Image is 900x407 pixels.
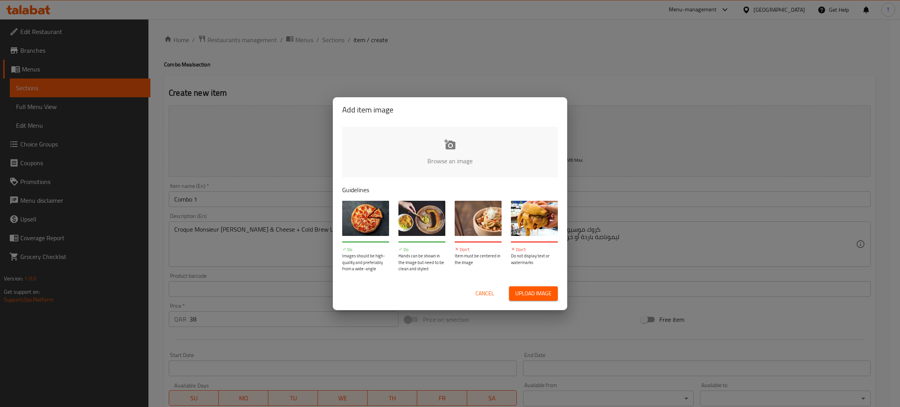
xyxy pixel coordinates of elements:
button: Cancel [472,286,497,301]
img: guide-img-2@3x.jpg [398,201,445,236]
p: Do [342,246,389,253]
img: guide-img-3@3x.jpg [455,201,502,236]
img: guide-img-1@3x.jpg [342,201,389,236]
p: Images should be high-quality and preferably from a wide-angle [342,253,389,272]
img: guide-img-4@3x.jpg [511,201,558,236]
p: Do [398,246,445,253]
h2: Add item image [342,104,558,116]
p: Do not display text or watermarks [511,253,558,266]
span: Cancel [475,289,494,298]
p: Item must be centered in the image [455,253,502,266]
p: Don't [455,246,502,253]
p: Hands can be shown in the image but need to be clean and styled [398,253,445,272]
p: Guidelines [342,185,558,195]
button: Upload image [509,286,558,301]
span: Upload image [515,289,552,298]
p: Don't [511,246,558,253]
